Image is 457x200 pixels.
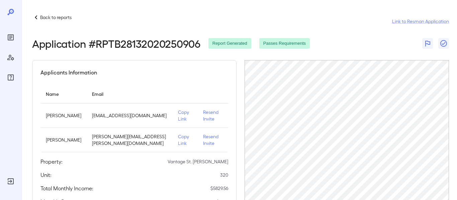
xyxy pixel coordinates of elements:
h5: Property: [40,158,63,166]
p: [PERSON_NAME][EMAIL_ADDRESS][PERSON_NAME][DOMAIN_NAME] [92,133,167,147]
div: Reports [5,32,16,43]
th: Email [87,84,173,104]
span: Passes Requirements [259,40,310,47]
p: [PERSON_NAME] [46,112,81,119]
span: Report Generated [208,40,251,47]
h2: Application # RPTB28132020250906 [32,37,200,49]
div: Log Out [5,176,16,187]
div: Manage Users [5,52,16,63]
p: $ 5829.56 [210,185,228,192]
th: Name [40,84,87,104]
div: FAQ [5,72,16,83]
p: [PERSON_NAME] [46,137,81,143]
p: Back to reports [40,14,72,21]
p: Resend Invite [203,133,223,147]
p: Copy Link [178,109,192,122]
p: Resend Invite [203,109,223,122]
table: simple table [40,84,228,152]
a: Link to Resman Application [392,18,449,25]
p: 320 [220,172,228,178]
h5: Total Monthly Income: [40,184,93,192]
button: Close Report [438,38,449,49]
h5: Applicants Information [40,68,97,76]
p: Copy Link [178,133,192,147]
button: Flag Report [422,38,433,49]
p: [EMAIL_ADDRESS][DOMAIN_NAME] [92,112,167,119]
h5: Unit: [40,171,52,179]
p: Vantage St. [PERSON_NAME] [168,158,228,165]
